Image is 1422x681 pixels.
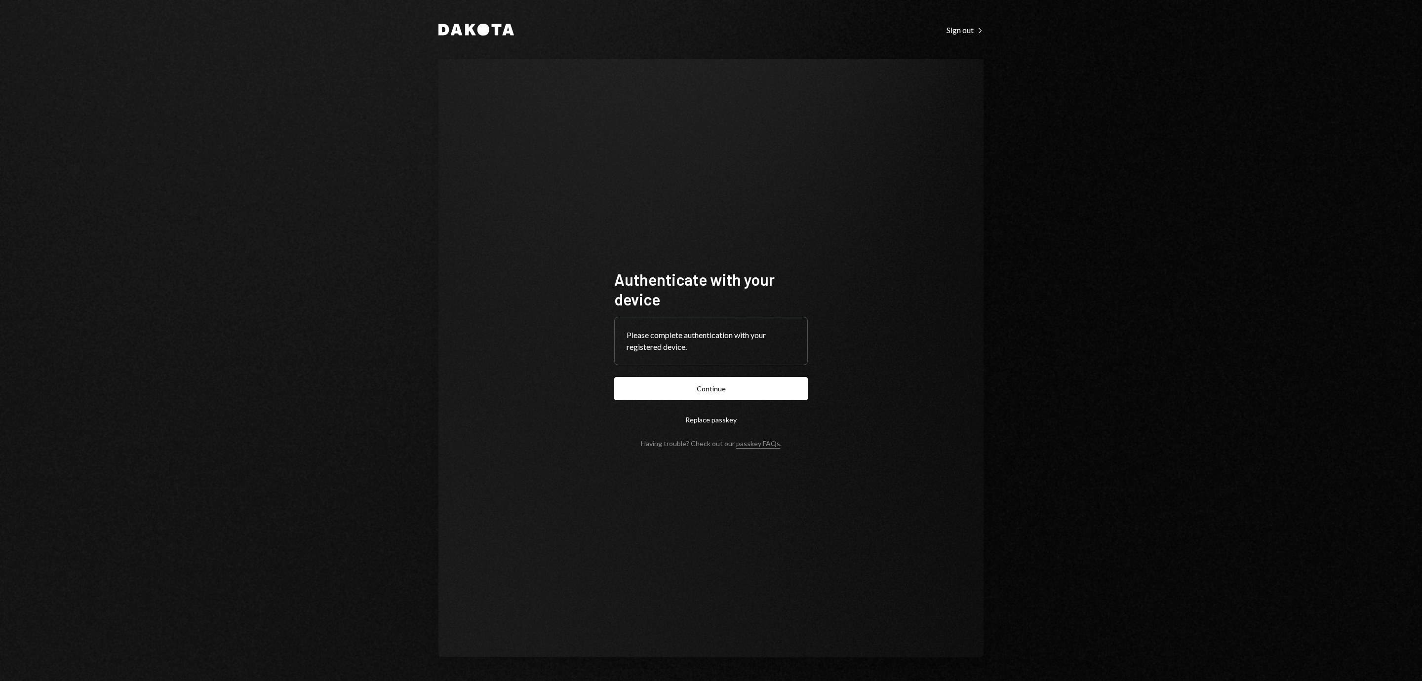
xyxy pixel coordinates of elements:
a: Sign out [947,24,984,35]
div: Sign out [947,25,984,35]
div: Please complete authentication with your registered device. [627,329,795,353]
button: Replace passkey [614,408,808,431]
div: Having trouble? Check out our . [641,439,782,448]
h1: Authenticate with your device [614,269,808,309]
a: passkey FAQs [736,439,780,449]
button: Continue [614,377,808,400]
